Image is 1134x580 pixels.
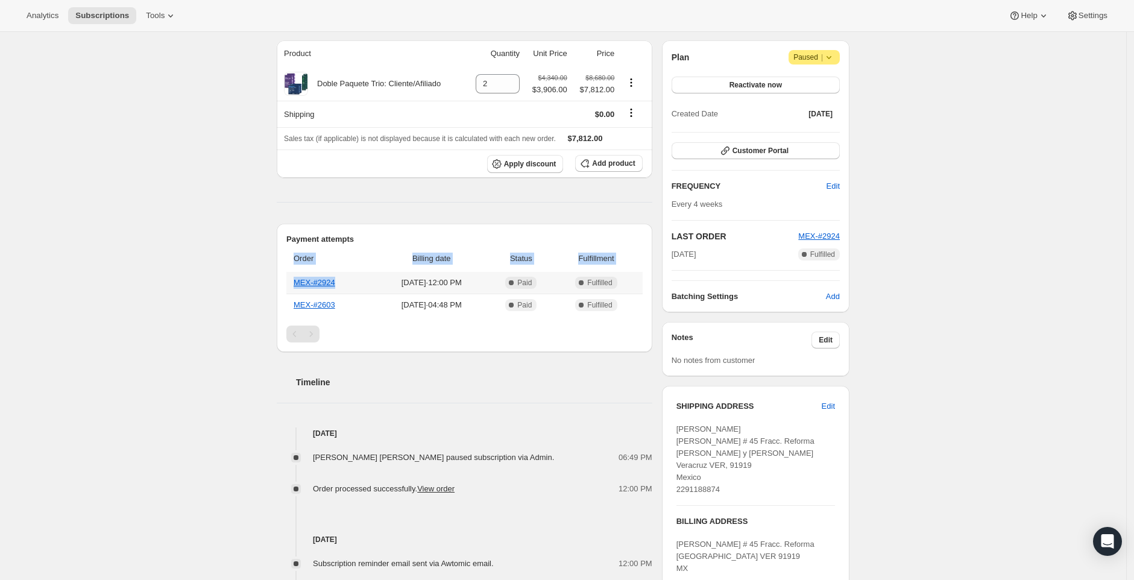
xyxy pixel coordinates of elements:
th: Shipping [277,101,465,127]
button: Edit [819,177,847,196]
h3: Notes [672,332,812,348]
span: [DATE] · 12:00 PM [378,277,485,289]
span: Edit [822,400,835,412]
img: product img [284,72,308,96]
small: $4,340.00 [538,74,567,81]
span: Reactivate now [729,80,782,90]
span: $7,812.00 [575,84,615,96]
span: Fulfillment [557,253,635,265]
span: [DATE] [808,109,833,119]
h3: SHIPPING ADDRESS [676,400,822,412]
span: Tools [146,11,165,20]
span: [PERSON_NAME] [PERSON_NAME] paused subscription via Admin. [313,453,554,462]
span: [DATE] [672,248,696,260]
button: Tools [139,7,184,24]
th: Order [286,245,374,272]
span: Sales tax (if applicable) is not displayed because it is calculated with each new order. [284,134,556,143]
h4: [DATE] [277,534,652,546]
span: [DATE] · 04:48 PM [378,299,485,311]
h2: Payment attempts [286,233,643,245]
span: Help [1021,11,1037,20]
span: 06:49 PM [619,452,652,464]
th: Quantity [465,40,523,67]
button: MEX-#2924 [798,230,840,242]
h3: BILLING ADDRESS [676,515,835,528]
span: Analytics [27,11,58,20]
th: Price [571,40,619,67]
button: Edit [814,397,842,416]
button: Reactivate now [672,77,840,93]
span: Every 4 weeks [672,200,723,209]
a: MEX-#2603 [294,300,335,309]
button: [DATE] [801,106,840,122]
span: No notes from customer [672,356,755,365]
a: MEX-#2924 [798,232,840,241]
button: Shipping actions [622,106,641,119]
h4: [DATE] [277,427,652,440]
span: | [821,52,823,62]
a: MEX-#2924 [294,278,335,287]
span: $3,906.00 [532,84,567,96]
span: Add [826,291,840,303]
span: 12:00 PM [619,558,652,570]
h2: Plan [672,51,690,63]
button: Product actions [622,76,641,89]
span: Created Date [672,108,718,120]
button: Customer Portal [672,142,840,159]
span: Paid [517,278,532,288]
span: [PERSON_NAME] # 45 Fracc. Reforma [GEOGRAPHIC_DATA] VER 91919 MX [676,540,814,573]
h2: FREQUENCY [672,180,827,192]
span: Edit [819,335,833,345]
span: Apply discount [504,159,556,169]
span: 12:00 PM [619,483,652,495]
span: Fulfilled [587,300,612,310]
span: $7,812.00 [568,134,603,143]
span: Settings [1079,11,1107,20]
button: Analytics [19,7,66,24]
button: Apply discount [487,155,564,173]
span: Subscriptions [75,11,129,20]
div: Doble Paquete Trio: Cliente/Afiliado [308,78,441,90]
button: Subscriptions [68,7,136,24]
button: Settings [1059,7,1115,24]
h2: LAST ORDER [672,230,799,242]
button: Add product [575,155,642,172]
span: Paused [793,51,835,63]
div: Open Intercom Messenger [1093,527,1122,556]
small: $8,680.00 [585,74,614,81]
a: View order [417,484,455,493]
span: Fulfilled [587,278,612,288]
h2: Timeline [296,376,652,388]
span: Add product [592,159,635,168]
span: Subscription reminder email sent via Awtomic email. [313,559,494,568]
span: Order processed successfully. [313,484,455,493]
span: Paid [517,300,532,310]
span: Status [492,253,550,265]
button: Help [1001,7,1056,24]
nav: Pagination [286,326,643,342]
span: Customer Portal [732,146,789,156]
button: Edit [811,332,840,348]
th: Product [277,40,465,67]
span: [PERSON_NAME] [PERSON_NAME] # 45 Fracc. Reforma [PERSON_NAME] y [PERSON_NAME] Veracruz VER, 91919... [676,424,814,494]
th: Unit Price [523,40,571,67]
span: Billing date [378,253,485,265]
button: Add [819,287,847,306]
span: Edit [827,180,840,192]
span: Fulfilled [810,250,835,259]
span: $0.00 [595,110,615,119]
h6: Batching Settings [672,291,826,303]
